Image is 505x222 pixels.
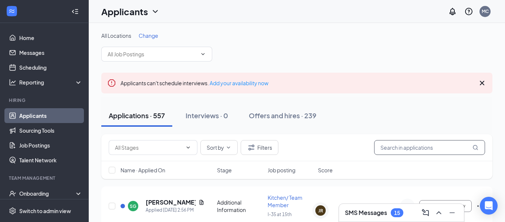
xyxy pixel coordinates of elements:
a: Sourcing Tools [19,123,82,138]
a: Add your availability now [210,80,268,86]
svg: ChevronDown [185,145,191,150]
svg: Settings [9,207,16,215]
div: Additional Information [217,199,263,213]
span: Change [139,32,158,39]
svg: WorkstreamLogo [8,7,16,15]
svg: Error [107,79,116,87]
h3: SMS Messages [345,209,387,217]
svg: Ellipses [476,202,485,211]
a: Messages [19,45,82,60]
svg: ActiveChat [403,203,412,209]
div: 15 [394,210,400,216]
svg: QuestionInfo [464,7,473,16]
a: Talent Network [19,153,82,168]
svg: ChevronDown [200,51,206,57]
svg: ChevronDown [151,7,160,16]
div: Hiring [9,97,81,103]
button: Schedule Interview [419,200,472,212]
svg: Filter [247,143,256,152]
div: Applied [DATE] 2:56 PM [146,206,204,214]
div: Open Intercom Messenger [480,197,498,215]
svg: Notifications [448,7,457,16]
div: JR [318,208,323,214]
svg: UserCheck [9,190,16,197]
div: Switch to admin view [19,207,71,215]
div: Applications · 557 [109,111,165,120]
svg: Minimize [448,208,457,217]
a: Job Postings [19,138,82,153]
div: MC [482,8,489,14]
svg: ChevronUp [434,208,443,217]
div: Onboarding [19,190,76,197]
svg: Cross [478,79,487,87]
button: Sort byChevronDown [200,140,238,155]
svg: MagnifyingGlass [472,145,478,150]
div: Interviews · 0 [186,111,228,120]
span: Name · Applied On [121,166,165,174]
svg: ChevronDown [226,145,231,150]
span: Job posting [268,166,295,174]
input: Search in applications [374,140,485,155]
svg: Analysis [9,79,16,86]
svg: Document [199,199,204,205]
span: All Locations [101,32,131,39]
svg: ComposeMessage [421,208,430,217]
div: Reporting [19,79,83,86]
button: ComposeMessage [420,207,431,219]
a: Scheduling [19,60,82,75]
span: Kitchen/ Team Member [268,194,302,208]
a: Applicants [19,108,82,123]
div: Offers and hires · 239 [249,111,316,120]
button: ChevronUp [433,207,445,219]
svg: Collapse [71,8,79,15]
input: All Job Postings [108,50,197,58]
button: Filter Filters [241,140,278,155]
a: Home [19,30,82,45]
h1: Applicants [101,5,148,18]
span: I-35 at 15th [268,212,292,217]
button: Minimize [446,207,458,219]
h5: [PERSON_NAME] [146,198,196,206]
div: Team Management [9,175,81,181]
input: All Stages [115,143,182,152]
span: Score [318,166,333,174]
div: SG [130,203,136,209]
span: Stage [217,166,232,174]
span: Sort by [207,145,224,150]
span: Applicants can't schedule interviews. [121,80,268,86]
